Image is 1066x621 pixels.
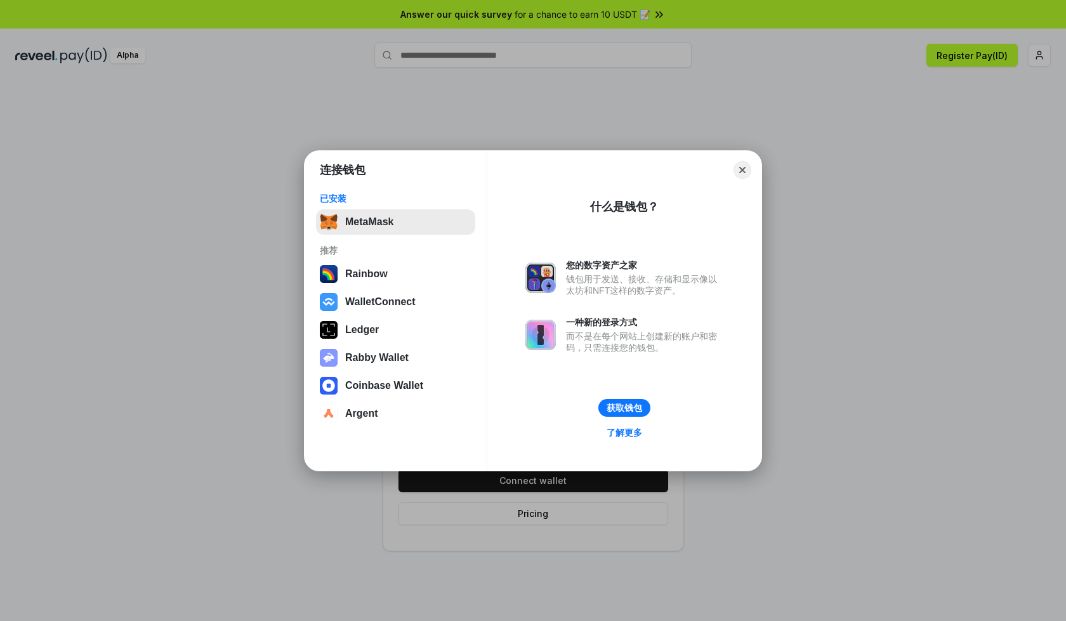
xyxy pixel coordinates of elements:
[607,427,642,438] div: 了解更多
[345,380,423,391] div: Coinbase Wallet
[598,399,650,417] button: 获取钱包
[345,216,393,228] div: MetaMask
[566,273,723,296] div: 钱包用于发送、接收、存储和显示像以太坊和NFT这样的数字资产。
[316,345,475,370] button: Rabby Wallet
[590,199,659,214] div: 什么是钱包？
[320,321,338,339] img: svg+xml,%3Csvg%20xmlns%3D%22http%3A%2F%2Fwww.w3.org%2F2000%2Fsvg%22%20width%3D%2228%22%20height%3...
[345,268,388,280] div: Rainbow
[320,162,365,178] h1: 连接钱包
[320,349,338,367] img: svg+xml,%3Csvg%20xmlns%3D%22http%3A%2F%2Fwww.w3.org%2F2000%2Fsvg%22%20fill%3D%22none%22%20viewBox...
[525,263,556,293] img: svg+xml,%3Csvg%20xmlns%3D%22http%3A%2F%2Fwww.w3.org%2F2000%2Fsvg%22%20fill%3D%22none%22%20viewBox...
[345,408,378,419] div: Argent
[320,377,338,395] img: svg+xml,%3Csvg%20width%3D%2228%22%20height%3D%2228%22%20viewBox%3D%220%200%2028%2028%22%20fill%3D...
[316,401,475,426] button: Argent
[566,317,723,328] div: 一种新的登录方式
[316,261,475,287] button: Rainbow
[316,209,475,235] button: MetaMask
[734,161,751,179] button: Close
[566,259,723,271] div: 您的数字资产之家
[320,245,471,256] div: 推荐
[316,289,475,315] button: WalletConnect
[316,317,475,343] button: Ledger
[345,352,409,363] div: Rabby Wallet
[345,296,416,308] div: WalletConnect
[525,320,556,350] img: svg+xml,%3Csvg%20xmlns%3D%22http%3A%2F%2Fwww.w3.org%2F2000%2Fsvg%22%20fill%3D%22none%22%20viewBox...
[320,265,338,283] img: svg+xml,%3Csvg%20width%3D%22120%22%20height%3D%22120%22%20viewBox%3D%220%200%20120%20120%22%20fil...
[320,405,338,422] img: svg+xml,%3Csvg%20width%3D%2228%22%20height%3D%2228%22%20viewBox%3D%220%200%2028%2028%22%20fill%3D...
[345,324,379,336] div: Ledger
[320,213,338,231] img: svg+xml,%3Csvg%20fill%3D%22none%22%20height%3D%2233%22%20viewBox%3D%220%200%2035%2033%22%20width%...
[316,373,475,398] button: Coinbase Wallet
[599,424,650,441] a: 了解更多
[320,193,471,204] div: 已安装
[566,330,723,353] div: 而不是在每个网站上创建新的账户和密码，只需连接您的钱包。
[607,402,642,414] div: 获取钱包
[320,293,338,311] img: svg+xml,%3Csvg%20width%3D%2228%22%20height%3D%2228%22%20viewBox%3D%220%200%2028%2028%22%20fill%3D...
